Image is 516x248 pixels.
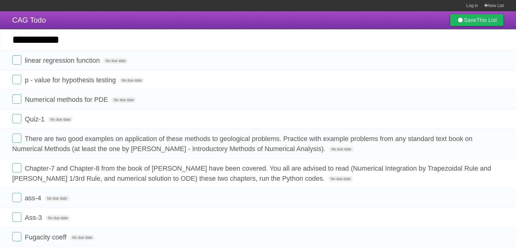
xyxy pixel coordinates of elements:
span: No due date [111,97,136,103]
label: Done [12,114,21,123]
span: Quiz-1 [25,115,46,123]
label: Done [12,134,21,143]
span: No due date [119,78,144,83]
span: linear regression function [25,57,101,64]
span: p - value for hypothesis testing [25,76,117,84]
label: Done [12,75,21,84]
span: Chapter-7 and Chapter-8 from the book of [PERSON_NAME] have been covered. You all are advised to ... [12,165,491,182]
label: Done [12,213,21,222]
span: There are two good examples on application of these methods to geological problems. Practice with... [12,135,472,153]
label: Done [12,193,21,202]
span: No due date [48,117,73,122]
label: Done [12,94,21,104]
span: CAG Todo [12,16,46,24]
label: Done [12,55,21,65]
span: No due date [45,196,69,201]
span: ass-4 [25,194,43,202]
span: No due date [70,235,95,240]
a: SaveThis List [450,14,504,26]
span: Ass-3 [25,214,43,221]
span: No due date [328,176,353,182]
span: Fugacity coeff [25,233,68,241]
label: Done [12,232,21,241]
b: This List [476,17,497,23]
label: Done [12,163,21,172]
span: No due date [103,58,128,64]
span: No due date [329,146,354,152]
span: No due date [45,215,70,221]
span: Numerical methods for PDE [25,96,110,103]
